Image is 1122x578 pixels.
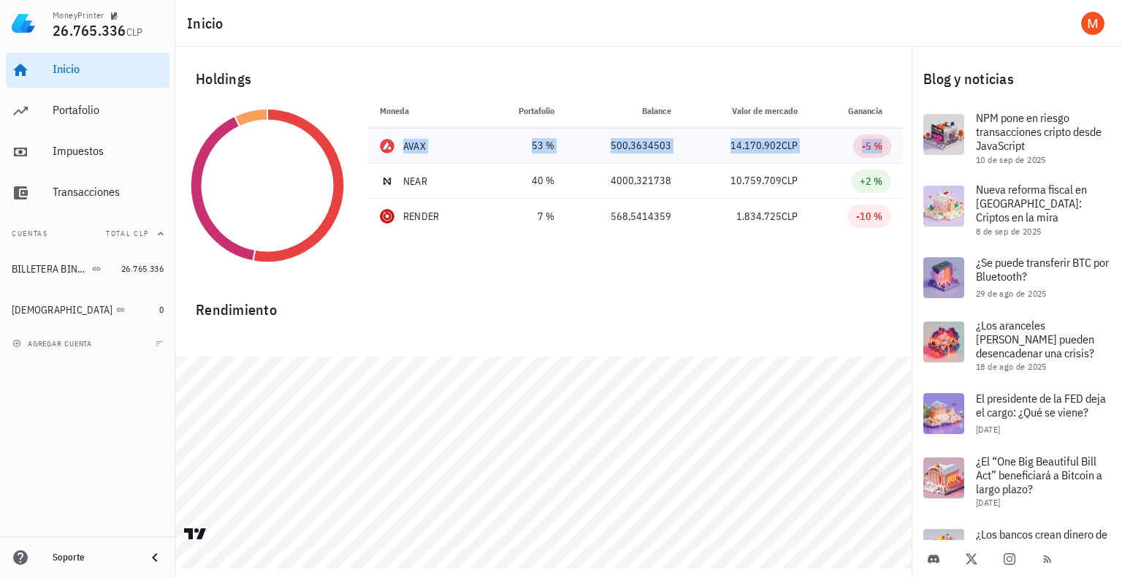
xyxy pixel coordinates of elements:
[782,174,798,187] span: CLP
[403,209,440,224] div: RENDER
[53,552,134,563] div: Soporte
[976,288,1047,299] span: 29 de ago de 2025
[848,105,891,116] span: Ganancia
[12,304,113,316] div: [DEMOGRAPHIC_DATA]
[121,263,164,274] span: 26.765.336
[976,424,1000,435] span: [DATE]
[9,336,99,351] button: agregar cuenta
[380,174,394,189] div: NEAR-icon
[912,174,1122,246] a: Nueva reforma fiscal en [GEOGRAPHIC_DATA]: Criptos en la mira 8 de sep de 2025
[683,94,809,129] th: Valor de mercado
[912,56,1122,102] div: Blog y noticias
[976,182,1087,224] span: Nueva reforma fiscal en [GEOGRAPHIC_DATA]: Criptos en la mira
[976,154,1046,165] span: 10 de sep de 2025
[6,94,169,129] a: Portafolio
[736,210,782,223] span: 1.834.725
[578,173,671,189] div: 4000,321738
[403,139,426,153] div: AVAX
[12,263,89,275] div: BILLETERA BINANCE
[495,209,554,224] div: 7 %
[187,12,229,35] h1: Inicio
[403,174,427,189] div: NEAR
[730,174,782,187] span: 10.759.709
[1081,12,1104,35] div: avatar
[782,210,798,223] span: CLP
[6,251,169,286] a: BILLETERA BINANCE 26.765.336
[782,139,798,152] span: CLP
[860,174,882,189] div: +2 %
[53,20,126,40] span: 26.765.336
[912,381,1122,446] a: El presidente de la FED deja el cargo: ¿Qué se viene? [DATE]
[159,304,164,315] span: 0
[183,527,208,541] a: Charting by TradingView
[53,62,164,76] div: Inicio
[578,209,671,224] div: 568,5414359
[53,185,164,199] div: Transacciones
[53,103,164,117] div: Portafolio
[6,216,169,251] button: CuentasTotal CLP
[912,446,1122,517] a: ¿El “One Big Beautiful Bill Act” beneficiará a Bitcoin a largo plazo? [DATE]
[368,94,484,129] th: Moneda
[578,138,671,153] div: 500,3634503
[912,102,1122,174] a: NPM pone en riesgo transacciones cripto desde JavaScript 10 de sep de 2025
[976,226,1041,237] span: 8 de sep de 2025
[495,138,554,153] div: 53 %
[912,310,1122,381] a: ¿Los aranceles [PERSON_NAME] pueden desencadenar una crisis? 18 de ago de 2025
[862,139,882,153] div: -5 %
[380,139,394,153] div: AVAX-icon
[976,110,1102,153] span: NPM pone en riesgo transacciones cripto desde JavaScript
[12,12,35,35] img: LedgiFi
[976,361,1047,372] span: 18 de ago de 2025
[126,26,143,39] span: CLP
[15,339,92,349] span: agregar cuenta
[976,497,1000,508] span: [DATE]
[976,318,1094,360] span: ¿Los aranceles [PERSON_NAME] pueden desencadenar una crisis?
[495,173,554,189] div: 40 %
[484,94,566,129] th: Portafolio
[106,229,149,238] span: Total CLP
[976,391,1106,419] span: El presidente de la FED deja el cargo: ¿Qué se viene?
[53,144,164,158] div: Impuestos
[566,94,683,129] th: Balance
[912,246,1122,310] a: ¿Se puede transferir BTC por Bluetooth? 29 de ago de 2025
[184,286,903,322] div: Rendimiento
[380,209,394,224] div: RENDER-icon
[976,454,1102,496] span: ¿El “One Big Beautiful Bill Act” beneficiará a Bitcoin a largo plazo?
[976,255,1109,284] span: ¿Se puede transferir BTC por Bluetooth?
[184,56,903,102] div: Holdings
[53,9,104,21] div: MoneyPrinter
[6,53,169,88] a: Inicio
[730,139,782,152] span: 14.170.902
[856,209,882,224] div: -10 %
[6,175,169,210] a: Transacciones
[6,134,169,170] a: Impuestos
[6,292,169,327] a: [DEMOGRAPHIC_DATA] 0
